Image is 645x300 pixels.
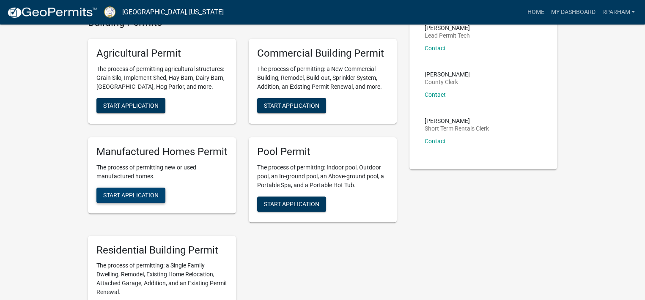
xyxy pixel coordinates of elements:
[96,98,165,113] button: Start Application
[425,138,446,145] a: Contact
[96,146,228,158] h5: Manufactured Homes Permit
[96,163,228,181] p: The process of permitting new or used manufactured homes.
[122,5,224,19] a: [GEOGRAPHIC_DATA], [US_STATE]
[96,47,228,60] h5: Agricultural Permit
[547,4,598,20] a: My Dashboard
[96,261,228,297] p: The process of permitting: a Single Family Dwelling, Remodel, Existing Home Relocation, Attached ...
[425,79,470,85] p: County Clerk
[257,47,388,60] h5: Commercial Building Permit
[257,146,388,158] h5: Pool Permit
[425,45,446,52] a: Contact
[264,102,319,109] span: Start Application
[264,200,319,207] span: Start Application
[96,65,228,91] p: The process of permitting agricultural structures: Grain Silo, Implement Shed, Hay Barn, Dairy Ba...
[425,125,489,131] p: Short Term Rentals Clerk
[524,4,547,20] a: Home
[425,33,470,38] p: Lead Permit Tech
[96,188,165,203] button: Start Application
[103,102,159,109] span: Start Application
[104,6,115,18] img: Putnam County, Georgia
[257,163,388,190] p: The process of permitting: Indoor pool, Outdoor pool, an In-ground pool, an Above-ground pool, a ...
[96,244,228,256] h5: Residential Building Permit
[257,65,388,91] p: The process of permitting: a New Commercial Building, Remodel, Build-out, Sprinkler System, Addit...
[425,118,489,124] p: [PERSON_NAME]
[257,98,326,113] button: Start Application
[425,91,446,98] a: Contact
[103,191,159,198] span: Start Application
[425,71,470,77] p: [PERSON_NAME]
[425,25,470,31] p: [PERSON_NAME]
[257,196,326,212] button: Start Application
[598,4,638,20] a: rparham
